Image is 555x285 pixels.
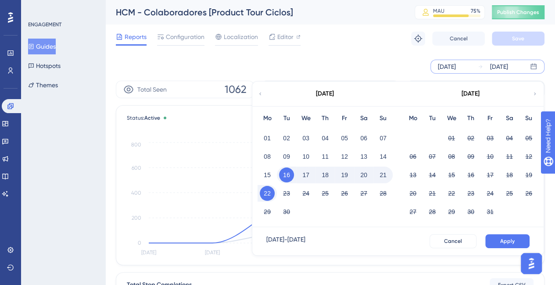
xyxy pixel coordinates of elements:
div: HCM - Colaboradores [Product Tour Ciclos] [116,6,393,18]
span: Reports [125,32,147,42]
button: 26 [521,186,536,201]
button: 25 [502,186,517,201]
button: 29 [444,204,459,219]
div: Su [373,113,393,124]
tspan: 600 [132,165,141,171]
div: Sa [500,113,519,124]
button: 19 [337,167,352,182]
button: 16 [279,167,294,182]
div: [DATE] [490,61,508,72]
span: Editor [277,32,294,42]
span: 1062 [225,82,247,96]
div: ENGAGEMENT [28,21,61,28]
iframe: UserGuiding AI Assistant Launcher [518,250,544,277]
div: [DATE] [462,89,480,99]
button: 24 [298,186,313,201]
button: 23 [279,186,294,201]
button: Save [492,32,544,46]
button: 21 [425,186,440,201]
button: Cancel [432,32,485,46]
div: MAU [433,7,444,14]
button: 03 [298,131,313,146]
button: 05 [337,131,352,146]
button: 14 [376,149,390,164]
button: 27 [356,186,371,201]
span: Configuration [166,32,204,42]
div: Mo [403,113,423,124]
button: 12 [337,149,352,164]
div: Th [461,113,480,124]
button: 04 [502,131,517,146]
button: 16 [463,167,478,182]
div: We [442,113,461,124]
div: [DATE] [438,61,456,72]
div: 75 % [471,7,480,14]
div: Th [315,113,335,124]
button: 14 [425,167,440,182]
button: 09 [279,149,294,164]
div: Sa [354,113,373,124]
tspan: 200 [132,215,141,221]
div: We [296,113,315,124]
span: Save [512,35,524,42]
tspan: 0 [138,240,141,246]
button: 17 [298,167,313,182]
button: 18 [318,167,333,182]
div: [DATE] [316,89,334,99]
div: Mo [258,113,277,124]
button: Cancel [430,234,476,248]
div: Fr [480,113,500,124]
button: 31 [483,204,498,219]
div: Su [519,113,538,124]
button: 27 [405,204,420,219]
button: 19 [521,167,536,182]
button: 02 [463,131,478,146]
button: 01 [260,131,275,146]
div: [DATE] - [DATE] [266,234,305,248]
tspan: 400 [131,190,141,196]
button: 29 [260,204,275,219]
button: 17 [483,167,498,182]
button: 24 [483,186,498,201]
tspan: 800 [131,142,141,148]
button: 25 [318,186,333,201]
button: 15 [260,167,275,182]
div: Fr [335,113,354,124]
button: 06 [405,149,420,164]
div: Tu [423,113,442,124]
tspan: [DATE] [141,249,156,256]
button: 28 [376,186,390,201]
button: 02 [279,131,294,146]
button: 12 [521,149,536,164]
button: 20 [356,167,371,182]
button: 08 [260,149,275,164]
button: 11 [502,149,517,164]
span: Total Seen [137,84,167,95]
button: 15 [444,167,459,182]
button: 30 [279,204,294,219]
button: Themes [28,77,58,93]
button: 23 [463,186,478,201]
button: 07 [376,131,390,146]
button: Hotspots [28,58,61,74]
span: Status: [127,114,160,121]
span: Cancel [450,35,468,42]
button: Apply [485,234,530,248]
button: 20 [405,186,420,201]
button: 08 [444,149,459,164]
div: Tu [277,113,296,124]
span: Need Help? [21,2,55,13]
button: Publish Changes [492,5,544,19]
button: 03 [483,131,498,146]
button: 07 [425,149,440,164]
button: 10 [483,149,498,164]
span: Cancel [444,238,462,245]
button: 13 [356,149,371,164]
button: 06 [356,131,371,146]
button: 18 [502,167,517,182]
button: 05 [521,131,536,146]
button: Guides [28,39,56,54]
button: 21 [376,167,390,182]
